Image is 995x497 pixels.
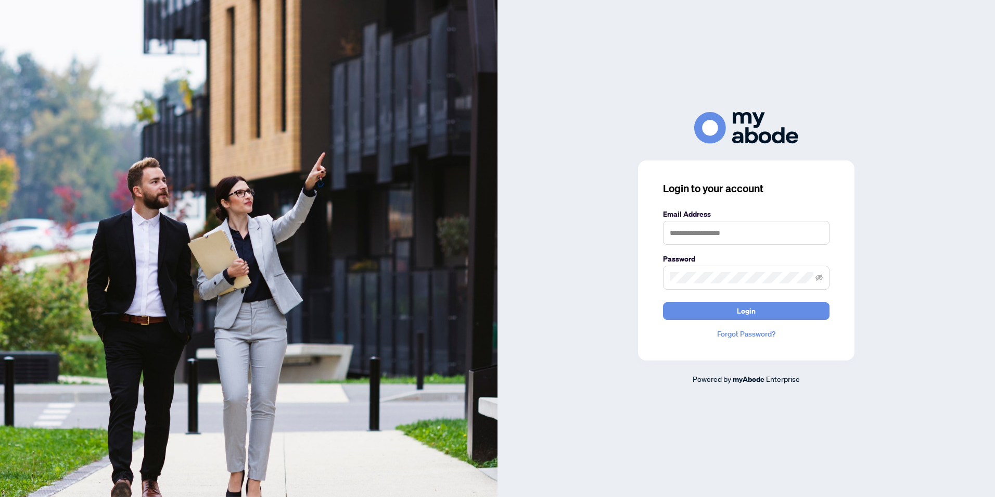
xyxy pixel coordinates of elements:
img: ma-logo [694,112,798,144]
a: Forgot Password? [663,328,830,340]
span: Enterprise [766,374,800,383]
button: Login [663,302,830,320]
a: myAbode [733,374,764,385]
label: Email Address [663,208,830,220]
h3: Login to your account [663,181,830,196]
span: Login [737,303,756,319]
label: Password [663,253,830,265]
span: eye-invisible [815,274,823,281]
span: Powered by [693,374,731,383]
